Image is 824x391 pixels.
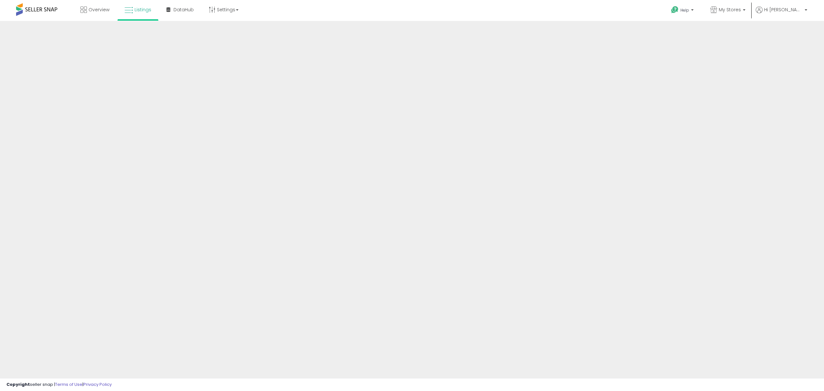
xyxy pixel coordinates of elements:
[173,6,194,13] span: DataHub
[756,6,807,21] a: Hi [PERSON_NAME]
[680,7,689,13] span: Help
[666,1,700,21] a: Help
[135,6,151,13] span: Listings
[719,6,741,13] span: My Stores
[89,6,109,13] span: Overview
[764,6,803,13] span: Hi [PERSON_NAME]
[671,6,679,14] i: Get Help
